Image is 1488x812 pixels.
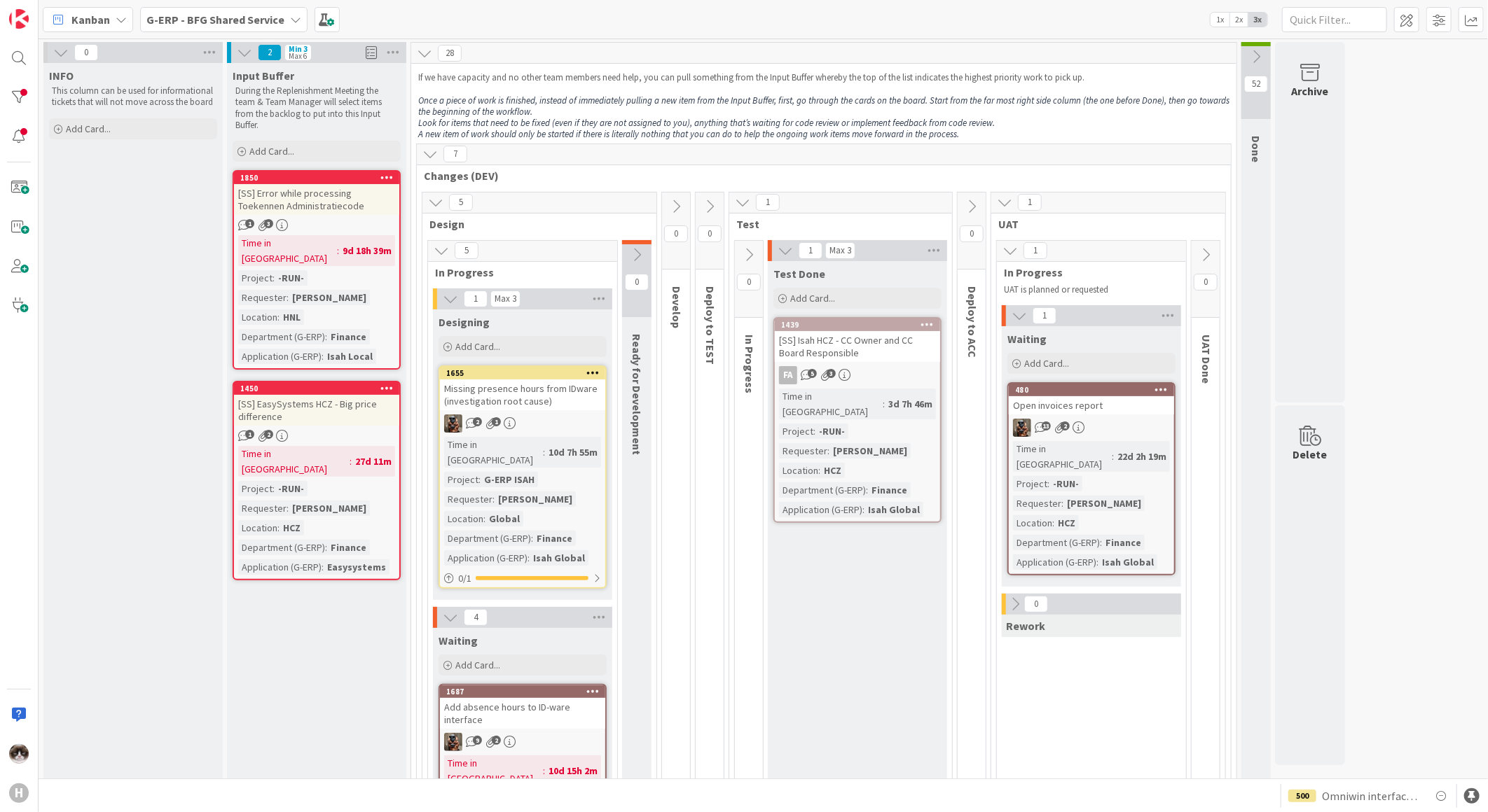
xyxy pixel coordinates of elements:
div: [PERSON_NAME] [289,290,370,305]
span: Add Card... [455,659,500,671]
div: 10d 15h 2m [545,763,601,778]
div: Requester [779,443,827,458]
img: VK [1013,419,1031,437]
div: HNL [280,309,304,325]
em: Look for items that need to be fixed (even if they are not assigned to you), anything that’s wait... [418,117,995,129]
span: 0 [74,44,98,61]
span: 3x [1248,13,1267,27]
div: Application (G-ERP) [238,349,322,364]
div: 1850[SS] Error while processing Toekennen Administratiecode [234,171,399,215]
em: A new item of work should only be started if there is literally nothing that you can do to help t... [418,128,959,140]
div: Time in [GEOGRAPHIC_DATA] [444,755,543,786]
img: Visit kanbanzone.com [9,9,29,29]
div: HCZ [1054,515,1079,531]
div: Requester [238,500,287,516]
div: 1655 [440,367,605,379]
span: : [531,531,533,546]
div: Requester [238,290,287,305]
div: -RUN- [815,423,848,439]
span: : [492,491,495,507]
div: VK [1009,419,1174,437]
div: -RUN- [275,481,308,496]
div: 27d 11m [352,454,395,469]
a: 1655Missing presence hours from IDware (investigation root cause)VKTime in [GEOGRAPHIC_DATA]:10d ... [439,365,607,589]
div: Project [238,270,273,286]
span: : [1100,535,1102,550]
div: 1450 [234,382,399,395]
span: Deploy to ACC [965,286,979,358]
div: Missing presence hours from IDware (investigation root cause) [440,379,605,410]
span: Add Card... [455,340,500,353]
div: 1687 [446,687,605,696]
span: : [322,559,324,575]
span: : [325,540,327,555]
div: [SS] EasySystems HCZ - Big price difference [234,395,399,426]
span: : [483,511,485,526]
span: : [866,482,868,498]
div: Location [444,511,483,526]
span: : [337,243,339,258]
span: 1 [1033,307,1056,324]
span: UAT Done [1199,335,1213,384]
span: Test [736,217,935,231]
div: Finance [1102,535,1145,550]
span: 2 [264,430,273,439]
div: Location [779,463,818,478]
span: 13 [1042,421,1051,430]
span: : [813,423,815,439]
span: : [350,454,352,469]
img: VK [444,733,462,751]
span: 0 [737,274,761,290]
span: INFO [49,69,74,83]
span: : [1096,554,1098,570]
span: Designing [439,315,490,329]
div: VK [440,733,605,751]
span: : [273,270,275,286]
div: Time in [GEOGRAPHIC_DATA] [238,446,350,477]
div: Department (G-ERP) [779,482,866,498]
div: Project [238,481,273,496]
span: : [277,520,280,535]
div: Archive [1292,83,1329,99]
a: 1439[SS] Isah HCZ - CC Owner and CC Board ResponsibleFATime in [GEOGRAPHIC_DATA]:3d 7h 46mProject... [773,317,942,523]
div: [SS] Isah HCZ - CC Owner and CC Board Responsible [775,331,940,362]
div: HCZ [820,463,845,478]
div: Max 6 [289,52,307,59]
span: : [827,443,829,458]
div: Location [238,520,277,535]
div: Requester [1013,496,1061,511]
span: 28 [438,45,462,62]
span: 1 [1024,242,1047,259]
a: 480Open invoices reportVKTime in [GEOGRAPHIC_DATA]:22d 2h 19mProject:-RUN-Requester:[PERSON_NAME]... [1007,382,1176,575]
span: 2 [258,44,282,61]
div: Finance [327,329,370,344]
div: [SS] Error while processing Toekennen Administratiecode [234,184,399,215]
div: H [9,783,29,803]
em: Once a piece of work is finished, instead of immediately pulling a new item from the Input Buffer... [418,94,1232,118]
div: G-ERP ISAH [481,472,538,487]
span: 1 [245,219,254,228]
div: Location [238,309,277,325]
div: Add absence hours to ID-ware interface [440,698,605,729]
span: 2 [1061,421,1070,430]
span: : [862,502,864,517]
div: Application (G-ERP) [779,502,862,517]
div: 480Open invoices report [1009,384,1174,414]
div: Open invoices report [1009,396,1174,414]
div: 9d 18h 39m [339,243,395,258]
span: 1 [464,290,488,307]
span: 1 [492,417,501,426]
div: [PERSON_NAME] [289,500,370,516]
div: FA [775,366,940,384]
div: Isah Global [864,502,923,517]
span: Input Buffer [233,69,294,83]
div: Finance [327,540,370,555]
div: 480 [1009,384,1174,396]
span: 2 [473,417,482,426]
span: : [287,290,289,305]
span: Done [1249,136,1263,162]
span: Ready for Development [630,334,644,455]
span: 52 [1244,76,1268,92]
span: Develop [670,286,684,328]
div: 1850 [234,171,399,184]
